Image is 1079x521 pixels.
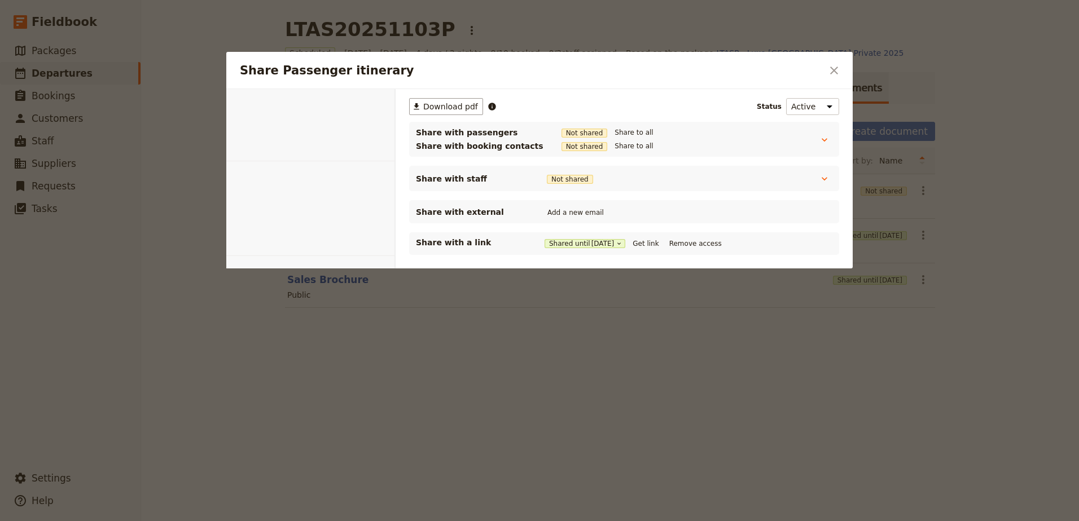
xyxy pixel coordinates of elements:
button: Shared until[DATE] [545,239,625,248]
h2: Share Passenger itinerary [240,62,822,79]
button: Get link [630,237,661,250]
span: Share with staff [416,173,529,184]
button: ​Download pdf [409,98,483,115]
span: Download pdf [423,101,478,112]
button: Share to all [612,126,656,139]
button: Close dialog [824,61,844,80]
span: Not shared [562,142,608,151]
span: Not shared [562,129,608,138]
span: Share with booking contacts [416,140,543,152]
button: Share to all [612,140,656,152]
select: Status [786,98,839,115]
p: Share with a link [416,237,529,248]
span: [DATE] [591,239,615,248]
span: Share with passengers [416,127,543,138]
span: Status [757,102,782,111]
span: Not shared [547,175,593,184]
button: Remove access [666,237,725,250]
span: Share with external [416,206,529,218]
button: Add a new email [545,206,607,219]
